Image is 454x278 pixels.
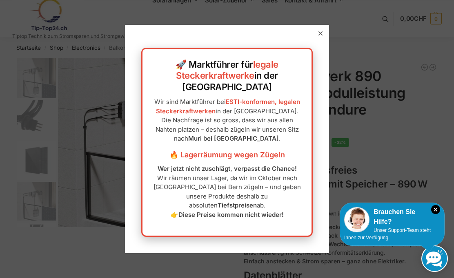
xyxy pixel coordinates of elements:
[344,207,440,227] div: Brauchen Sie Hilfe?
[151,164,303,219] p: Wir räumen unser Lager, da wir im Oktober nach [GEOGRAPHIC_DATA] bei Bern zügeln – und geben unse...
[431,205,440,214] i: Schließen
[151,59,303,93] h2: 🚀 Marktführer für in der [GEOGRAPHIC_DATA]
[151,150,303,160] h3: 🔥 Lagerräumung wegen Zügeln
[344,227,431,240] span: Unser Support-Team steht Ihnen zur Verfügung
[176,59,278,81] a: legale Steckerkraftwerke
[178,211,284,218] strong: Diese Preise kommen nicht wieder!
[151,97,303,143] p: Wir sind Marktführer bei in der [GEOGRAPHIC_DATA]. Die Nachfrage ist so gross, dass wir aus allen...
[218,201,257,209] strong: Tiefstpreisen
[158,165,297,172] strong: Wer jetzt nicht zuschlägt, verpasst die Chance!
[156,98,300,115] a: ESTI-konformen, legalen Steckerkraftwerken
[344,207,369,232] img: Customer service
[188,135,279,142] strong: Muri bei [GEOGRAPHIC_DATA]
